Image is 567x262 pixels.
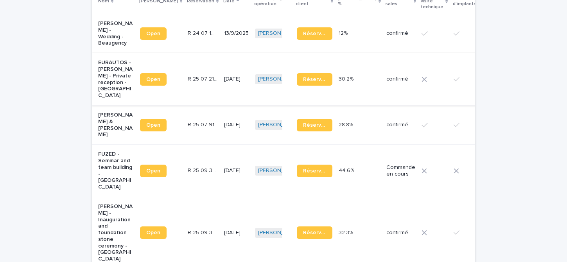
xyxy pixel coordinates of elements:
p: EURAUTOS - [PERSON_NAME] - Private reception - [GEOGRAPHIC_DATA] [98,59,134,99]
p: R 25 07 91 [188,120,216,128]
p: R 25 09 397 [188,228,219,236]
p: [PERSON_NAME] & [PERSON_NAME] [98,112,134,138]
span: Réservation [303,230,326,235]
a: Réservation [297,73,332,86]
span: Open [146,168,160,174]
a: Réservation [297,165,332,177]
p: [DATE] [224,167,249,174]
p: 44.6% [339,166,356,174]
a: Réservation [297,119,332,131]
span: Open [146,31,160,36]
p: R 25 07 2127 [188,74,219,83]
a: Open [140,73,167,86]
tr: [PERSON_NAME] & [PERSON_NAME]OpenR 25 07 91R 25 07 91 [DATE][PERSON_NAME] Réservation28.8%28.8% c... [92,105,540,144]
tr: [PERSON_NAME] - Wedding - BeaugencyOpenR 24 07 1026R 24 07 1026 13/9/2025[PERSON_NAME] Réservatio... [92,14,540,53]
p: confirmé [386,230,415,236]
a: [PERSON_NAME] [258,122,301,128]
p: [DATE] [224,76,249,83]
p: R 25 09 395 [188,166,219,174]
p: confirmé [386,76,415,83]
span: Réservation [303,31,326,36]
a: Open [140,119,167,131]
a: [PERSON_NAME] [258,30,301,37]
a: Réservation [297,226,332,239]
p: [PERSON_NAME] - Wedding - Beaugency [98,20,134,47]
span: Réservation [303,122,326,128]
p: Commande en cours [386,164,415,178]
span: Open [146,77,160,82]
tr: EURAUTOS - [PERSON_NAME] - Private reception - [GEOGRAPHIC_DATA]OpenR 25 07 2127R 25 07 2127 [DAT... [92,53,540,106]
p: FUZED - Seminar and team building - [GEOGRAPHIC_DATA] [98,151,134,190]
span: Open [146,230,160,235]
p: [DATE] [224,122,249,128]
a: Open [140,165,167,177]
p: confirmé [386,30,415,37]
tr: FUZED - Seminar and team building - [GEOGRAPHIC_DATA]OpenR 25 09 395R 25 09 395 [DATE][PERSON_NAM... [92,145,540,197]
a: Réservation [297,27,332,40]
a: [PERSON_NAME] [258,76,301,83]
span: Réservation [303,168,326,174]
a: [PERSON_NAME] [258,230,301,236]
p: 12% [339,29,349,37]
p: 28.8% [339,120,355,128]
a: [PERSON_NAME] [258,167,301,174]
a: Open [140,226,167,239]
span: Réservation [303,77,326,82]
p: 30.2% [339,74,355,83]
p: R 24 07 1026 [188,29,219,37]
p: [DATE] [224,230,249,236]
p: confirmé [386,122,415,128]
p: 13/9/2025 [224,30,249,37]
p: 32.3% [339,228,355,236]
a: Open [140,27,167,40]
span: Open [146,122,160,128]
